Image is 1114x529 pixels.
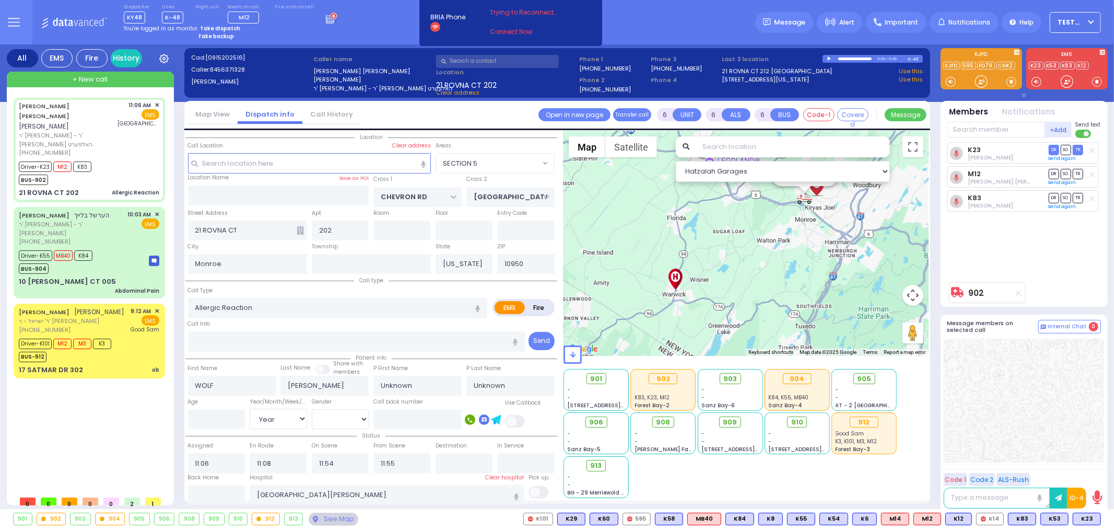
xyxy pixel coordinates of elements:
[155,210,159,219] span: ✕
[162,4,183,10] label: Lines
[1038,320,1101,333] button: Internal Chat 0
[722,108,751,121] button: ALS
[191,65,310,74] label: Caller:
[155,307,159,316] span: ✕
[945,513,972,525] div: BLS
[947,320,1038,333] h5: Message members on selected call
[524,301,554,314] label: Fire
[14,513,32,525] div: 901
[944,473,967,486] button: Code 1
[7,49,38,67] div: All
[1061,145,1071,155] span: SO
[758,513,783,525] div: BLS
[1045,62,1059,70] a: K53
[19,162,52,172] span: Driver-K23
[436,243,450,251] label: State
[1049,179,1076,186] a: Send again
[768,430,771,438] span: -
[19,250,52,261] span: Driver-K55
[886,53,888,65] div: /
[19,263,49,274] span: BUS-904
[723,374,737,384] span: 903
[76,49,108,67] div: Fire
[666,269,685,290] div: St. Anthony Community Hospital
[74,250,92,261] span: K84
[187,109,238,119] a: Map View
[210,65,245,74] span: 8456371328
[19,326,71,334] span: [PHONE_NUMBER]
[968,154,1013,162] span: Cheskel Brach
[313,84,432,93] label: ר' [PERSON_NAME] - ר' [PERSON_NAME] האלפערט
[93,339,111,349] span: K3
[443,158,477,169] span: SECTION 5
[651,64,702,72] label: [PHONE_NUMBER]
[836,386,839,394] span: -
[19,220,124,237] span: ר' [PERSON_NAME] - ר' [PERSON_NAME]
[899,75,923,84] a: Use this
[333,368,360,376] span: members
[947,122,1045,137] input: Search member
[497,243,505,251] label: ZIP
[124,4,150,10] label: Dispatcher
[96,513,125,525] div: 904
[722,67,832,76] a: 21 ROVNA CT 212 [GEOGRAPHIC_DATA]
[205,53,245,62] span: [0915202516]
[768,438,771,445] span: -
[651,76,719,85] span: Phone 4
[436,209,448,217] label: Floor
[1061,193,1071,203] span: SO
[1040,513,1069,525] div: BLS
[768,394,808,401] span: K84, K55, MB40
[590,374,602,384] span: 901
[635,445,696,453] span: [PERSON_NAME] Farm
[250,442,274,450] label: En Route
[250,398,307,406] div: Year/Month/Week/Day
[557,513,585,525] div: K29
[333,360,363,367] small: Share with
[53,339,72,349] span: M12
[188,209,228,217] label: Street Address
[635,401,670,409] span: Forest Bay-2
[768,445,867,453] span: [STREET_ADDRESS][PERSON_NAME]
[968,170,981,178] a: M12
[436,88,479,97] span: Clear address
[635,438,638,445] span: -
[280,364,310,372] label: Last Name
[763,18,771,26] img: message.svg
[19,211,69,220] a: [PERSON_NAME]
[497,442,524,450] label: In Service
[1049,203,1076,210] a: Send again
[877,53,886,65] div: 0:00
[1008,513,1036,525] div: BLS
[1061,169,1071,179] span: SO
[115,287,159,295] div: Abdominal Pain
[19,352,46,362] span: BUS-912
[149,256,159,266] img: message-box.svg
[687,513,721,525] div: ALS
[436,153,555,173] span: SECTION 5
[635,394,670,401] span: K83, K23, M12
[195,4,219,10] label: Night unit
[836,445,871,453] span: Forest Bay-3
[885,108,927,121] button: Message
[188,364,218,373] label: First Name
[436,55,559,68] input: Search a contact
[899,67,923,76] a: Use this
[590,513,618,525] div: K60
[996,473,1030,486] button: ALS-Rush
[1048,323,1087,330] span: Internal Chat
[529,332,555,350] button: Send
[155,101,159,110] span: ✕
[19,102,69,121] a: [PERSON_NAME] [PERSON_NAME]
[523,513,553,525] div: K101
[627,516,632,522] img: red-radio-icon.svg
[568,481,571,489] span: -
[130,513,149,525] div: 905
[373,442,405,450] label: From Scene
[200,25,240,32] strong: Take dispatch
[948,18,990,27] span: Notifications
[142,315,159,326] span: EMS
[297,226,304,235] span: Other building occupants
[655,513,683,525] div: K58
[673,108,701,121] button: UNIT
